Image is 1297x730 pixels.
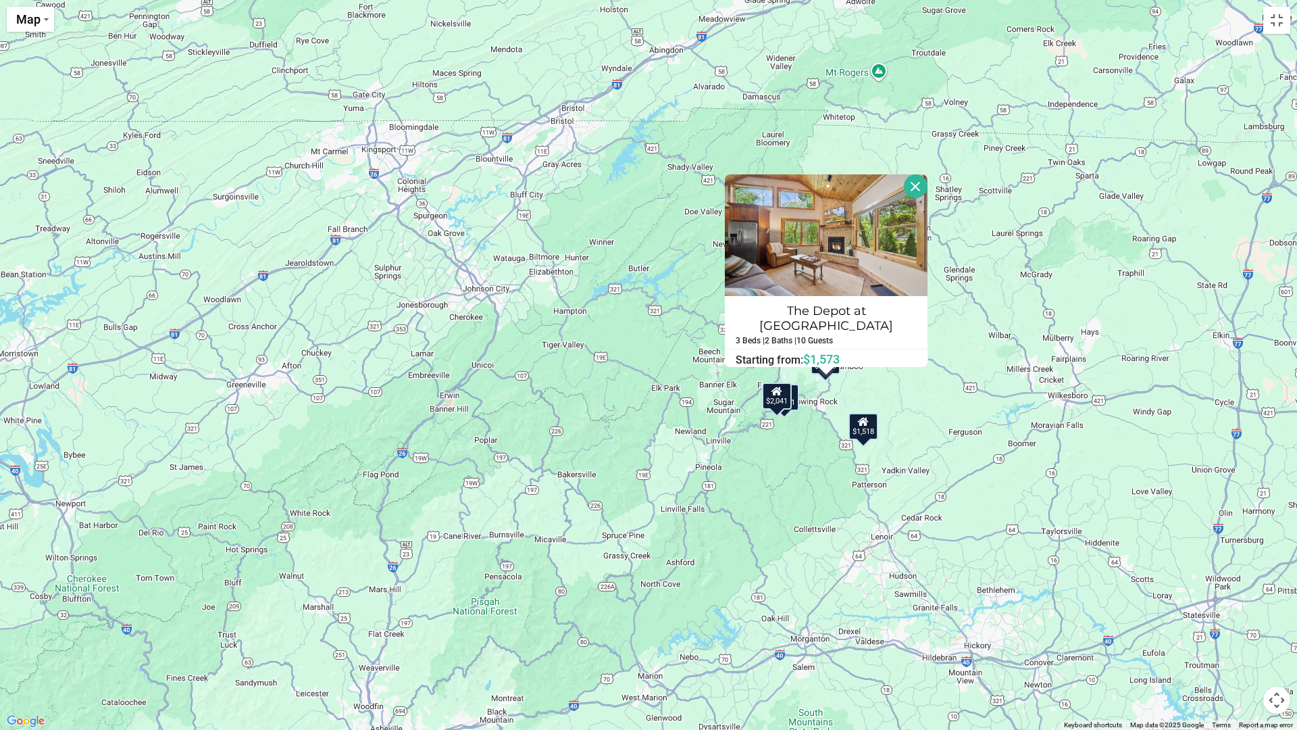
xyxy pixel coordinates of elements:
[803,352,840,366] span: $1,573
[848,413,878,440] div: $1,518
[1239,721,1293,729] a: Report a map error
[736,337,765,345] h5: 3 Beds |
[1212,721,1231,729] a: Terms
[1130,721,1204,729] span: Map data ©2025 Google
[725,174,927,296] img: The Depot at Fox Den
[765,337,796,345] h5: 2 Baths |
[725,296,927,367] a: The Depot at [GEOGRAPHIC_DATA] 3 Beds | 2 Baths | 10 Guests Starting from:$1,573
[1263,687,1290,714] button: Map camera controls
[1064,721,1122,730] button: Keyboard shortcuts
[904,174,927,198] button: Close
[726,300,927,337] h4: The Depot at [GEOGRAPHIC_DATA]
[762,383,792,410] div: $2,041
[796,337,833,345] h5: 10 Guests
[726,353,927,366] h6: Starting from:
